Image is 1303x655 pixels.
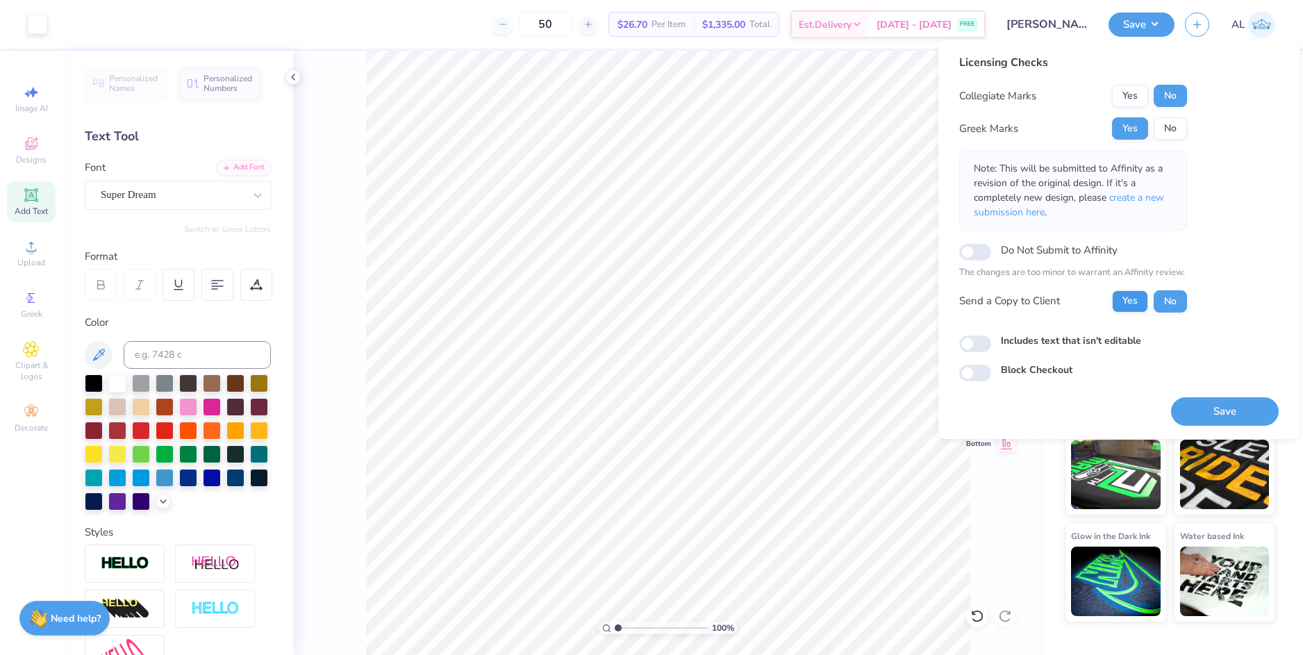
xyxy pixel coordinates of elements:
span: Image AI [15,103,48,114]
span: Glow in the Dark Ink [1071,529,1150,543]
span: Add Text [15,206,48,217]
div: Styles [85,524,271,540]
span: Upload [17,257,45,268]
div: Format [85,249,272,265]
span: Personalized Numbers [204,74,253,93]
span: Designs [16,154,47,165]
button: Yes [1112,85,1148,107]
div: Color [85,315,271,331]
label: Do Not Submit to Affinity [1001,241,1118,259]
span: Per Item [651,17,686,32]
input: – – [518,12,572,37]
img: Water based Ink [1180,547,1270,616]
div: Collegiate Marks [959,88,1036,104]
label: Font [85,160,106,176]
span: Bottom [966,439,991,449]
span: Personalized Names [109,74,158,93]
button: No [1154,290,1187,313]
img: Negative Space [191,601,240,617]
span: Decorate [15,422,48,433]
img: Neon Ink [1071,440,1161,509]
div: Licensing Checks [959,54,1187,71]
label: Includes text that isn't editable [1001,333,1141,348]
p: The changes are too minor to warrant an Affinity review. [959,266,1187,280]
div: Send a Copy to Client [959,293,1060,309]
span: $1,335.00 [702,17,745,32]
img: 3d Illusion [101,598,149,620]
input: e.g. 7428 c [124,341,271,369]
span: $26.70 [617,17,647,32]
label: Block Checkout [1001,363,1072,377]
button: Yes [1112,290,1148,313]
img: Alyzza Lydia Mae Sobrino [1248,11,1275,38]
button: Yes [1112,117,1148,140]
span: Water based Ink [1180,529,1244,543]
a: AL [1231,11,1275,38]
img: Stroke [101,556,149,572]
input: Untitled Design [996,10,1098,38]
button: Switch to Greek Letters [184,224,271,235]
div: Add Font [216,160,271,176]
span: FREE [960,19,974,29]
div: Greek Marks [959,121,1018,137]
p: Note: This will be submitted to Affinity as a revision of the original design. If it's a complete... [974,161,1172,219]
img: Glow in the Dark Ink [1071,547,1161,616]
span: Clipart & logos [7,360,56,382]
span: Total [749,17,770,32]
img: Shadow [191,555,240,572]
span: Greek [21,308,42,320]
div: Text Tool [85,127,271,146]
button: No [1154,117,1187,140]
span: 100 % [712,622,734,634]
button: No [1154,85,1187,107]
strong: Need help? [51,612,101,625]
button: Save [1171,397,1279,426]
img: Metallic & Glitter Ink [1180,440,1270,509]
button: Save [1109,13,1175,37]
span: Est. Delivery [799,17,852,32]
span: [DATE] - [DATE] [877,17,952,32]
span: AL [1231,17,1245,33]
